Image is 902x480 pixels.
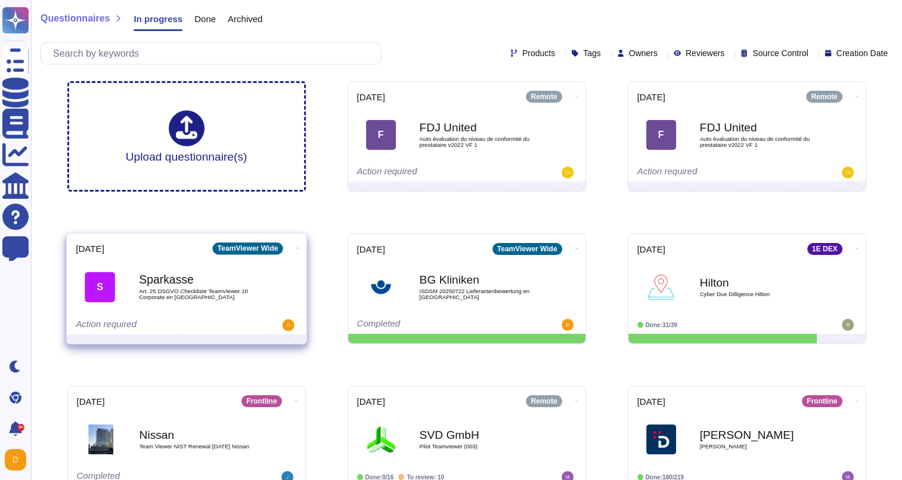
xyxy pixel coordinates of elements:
[357,167,503,179] div: Action required
[526,395,562,407] div: Remote
[140,429,259,441] b: Nissan
[420,288,539,300] span: ISDSM 20250722 Lieferantenbewertung en [GEOGRAPHIC_DATA]
[420,122,539,133] b: FDJ United
[85,272,115,302] div: S
[526,91,562,103] div: Remote
[492,243,562,255] div: TeamViewer Wide
[646,272,676,302] img: Logo
[282,319,294,331] img: user
[637,167,783,179] div: Action required
[126,110,247,162] div: Upload questionnaire(s)
[357,397,385,406] span: [DATE]
[77,397,105,406] span: [DATE]
[212,242,283,254] div: TeamViewer Wide
[637,93,665,101] span: [DATE]
[700,444,819,450] span: [PERSON_NAME]
[194,14,216,23] span: Done
[700,291,819,297] span: Cyber Due Dilligence Hilton
[17,424,24,431] div: 9+
[140,444,259,450] span: Team Viewer NIST Renewal [DATE] Nissan
[637,397,665,406] span: [DATE]
[2,447,35,473] button: user
[420,274,539,285] b: BG Kliniken
[646,424,676,454] img: Logo
[47,43,381,64] input: Search by keywords
[420,444,539,450] span: Pilot Teamviewer (003)
[583,49,601,57] span: Tags
[700,122,819,133] b: FDJ United
[241,395,281,407] div: Frontline
[752,49,808,57] span: Source Control
[836,49,888,57] span: Creation Date
[5,449,26,470] img: user
[76,244,104,253] span: [DATE]
[366,424,396,454] img: Logo
[366,120,396,150] div: F
[139,274,259,285] b: Sparkasse
[420,429,539,441] b: SVD GmbH
[646,120,676,150] div: F
[357,319,503,331] div: Completed
[366,272,396,302] img: Logo
[139,288,259,300] span: Art. 25 DSGVO Checkliste TeamViewer 10 Corporate en [GEOGRAPHIC_DATA]
[806,91,842,103] div: Remote
[646,322,677,328] span: Done: 31/39
[629,49,658,57] span: Owners
[637,245,665,254] span: [DATE]
[700,277,819,288] b: Hilton
[700,136,819,147] span: Auto évaluation du niveau de conformité du prestataire v2022 VF 1
[842,319,854,331] img: user
[357,245,385,254] span: [DATE]
[357,93,385,101] span: [DATE]
[76,319,224,331] div: Action required
[41,14,110,23] span: Questionnaires
[842,167,854,179] img: user
[802,395,842,407] div: Frontline
[686,49,724,57] span: Reviewers
[134,14,182,23] span: In progress
[228,14,262,23] span: Archived
[562,319,574,331] img: user
[522,49,555,57] span: Products
[700,429,819,441] b: [PERSON_NAME]
[420,136,539,147] span: Auto évaluation du niveau de conformité du prestataire v2022 VF 1
[86,424,116,454] img: Logo
[807,243,842,255] div: 1E DEX
[562,167,574,179] img: user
